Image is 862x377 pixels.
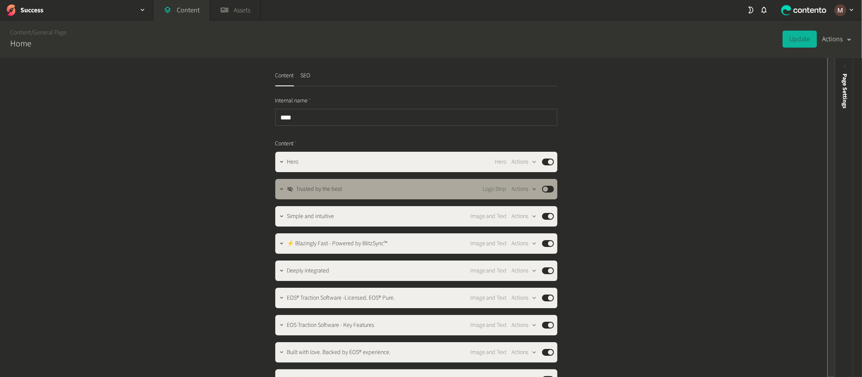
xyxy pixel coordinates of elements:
span: Image and Text [470,348,507,357]
button: Actions [512,293,537,303]
button: Actions [512,238,537,249]
h2: Success [20,5,43,15]
div: Preview [833,74,842,95]
span: Image and Text [470,294,507,303]
span: Page Settings [840,74,849,108]
span: / [31,28,33,37]
span: ⚡ Blazingly Fast - Powered by BlitzSync™ [287,239,388,248]
button: Actions [512,184,537,194]
span: Hero [495,158,507,167]
span: Deeply integrated [287,266,330,275]
button: Actions [512,266,537,276]
button: Actions [512,320,537,330]
button: Actions [822,31,852,48]
a: Content [10,28,31,37]
span: Hero [287,158,299,167]
a: General Page [33,28,66,37]
span: EOS Traction Software - Key Features [287,321,375,330]
button: SEO [301,71,311,86]
span: Content [275,139,297,148]
h2: Home [10,37,31,50]
span: EOS® Traction Software -Licensed. EOS® Pure. [287,294,395,303]
button: Actions [512,157,537,167]
button: Actions [512,347,537,357]
span: Logo Strip [483,185,507,194]
span: Internal name [275,96,311,105]
img: Success [5,4,17,16]
button: Update [783,31,817,48]
button: Actions [512,211,537,221]
span: Image and Text [470,266,507,275]
span: Image and Text [470,321,507,330]
button: Content [275,71,294,86]
span: Image and Text [470,239,507,248]
span: Trusted by the best [297,185,342,194]
span: Image and Text [470,212,507,221]
img: Marinel G [834,4,846,16]
span: Built with love. Backed by EOS® experience. [287,348,391,357]
span: Simple and intuitive [287,212,334,221]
